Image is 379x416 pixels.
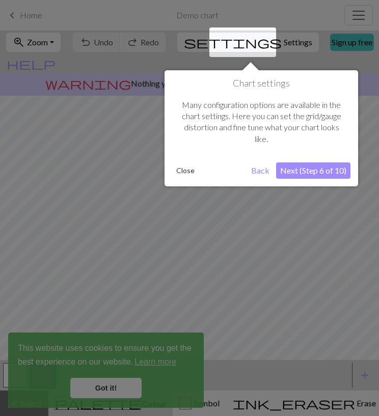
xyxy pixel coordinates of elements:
[276,162,350,179] button: Next (Step 6 of 10)
[172,163,199,178] button: Close
[172,89,350,155] div: Many configuration options are available in the chart settings. Here you can set the grid/gauge d...
[172,78,350,89] h1: Chart settings
[247,162,274,179] button: Back
[165,70,358,186] div: Chart settings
